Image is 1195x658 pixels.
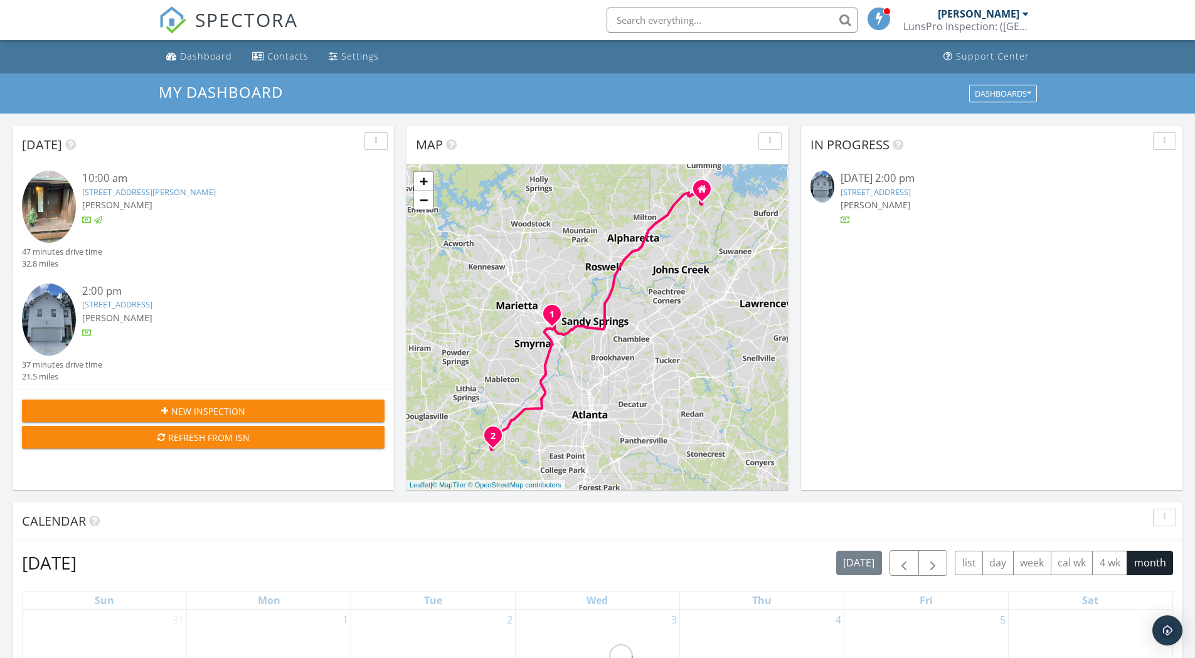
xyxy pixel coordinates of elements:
button: month [1127,551,1173,575]
a: Settings [324,45,384,68]
div: Refresh from ISN [32,431,374,444]
button: Previous month [890,550,919,576]
i: 1 [550,310,555,319]
h2: [DATE] [22,550,77,575]
a: [STREET_ADDRESS] [82,299,152,310]
button: 4 wk [1092,551,1127,575]
a: Zoom in [414,172,433,191]
div: [DATE] 2:00 pm [841,171,1143,186]
a: Zoom out [414,191,433,210]
span: [PERSON_NAME] [82,312,152,324]
span: New Inspection [171,405,245,418]
button: New Inspection [22,400,385,422]
a: Go to September 1, 2025 [340,610,351,630]
a: © MapTiler [432,481,466,489]
img: The Best Home Inspection Software - Spectora [159,6,186,34]
button: [DATE] [836,551,882,575]
span: My Dashboard [159,82,283,102]
a: Saturday [1080,592,1101,609]
a: Leaflet [410,481,430,489]
div: Settings [341,50,379,62]
span: [PERSON_NAME] [841,199,911,211]
span: Map [416,136,443,153]
div: 1664 Terrell Ridge Dr SE, Marietta, GA 30067 [552,314,560,321]
button: list [955,551,983,575]
div: | [406,480,565,491]
a: Go to September 6, 2025 [1162,610,1172,630]
a: 2:00 pm [STREET_ADDRESS] [PERSON_NAME] 37 minutes drive time 21.5 miles [22,284,385,383]
a: 10:00 am [STREET_ADDRESS][PERSON_NAME] [PERSON_NAME] 47 minutes drive time 32.8 miles [22,171,385,270]
div: 47 minutes drive time [22,246,102,258]
a: Go to August 31, 2025 [170,610,186,630]
button: Next month [918,550,948,576]
div: Contacts [267,50,309,62]
a: SPECTORA [159,17,298,43]
div: Open Intercom Messenger [1152,615,1182,645]
button: Dashboards [969,85,1037,102]
div: Support Center [956,50,1029,62]
a: [DATE] 2:00 pm [STREET_ADDRESS] [PERSON_NAME] [810,171,1173,226]
span: SPECTORA [195,6,298,33]
div: 10:00 am [82,171,354,186]
a: Go to September 4, 2025 [833,610,844,630]
a: Wednesday [584,592,610,609]
a: Support Center [938,45,1034,68]
button: day [982,551,1014,575]
a: [STREET_ADDRESS] [841,186,911,198]
i: 2 [491,432,496,441]
span: In Progress [810,136,890,153]
button: cal wk [1051,551,1093,575]
button: Refresh from ISN [22,426,385,448]
a: Go to September 2, 2025 [504,610,515,630]
div: 37 minutes drive time [22,359,102,371]
a: Contacts [247,45,314,68]
a: Sunday [92,592,117,609]
div: 2:00 pm [82,284,354,299]
div: Dashboards [975,89,1031,98]
a: [STREET_ADDRESS][PERSON_NAME] [82,186,216,198]
div: 32.8 miles [22,258,102,270]
a: © OpenStreetMap contributors [468,481,561,489]
a: Dashboard [161,45,237,68]
button: week [1013,551,1051,575]
div: 6446 Rosetta Dr #63, Atlanta, GA 30331 [493,435,501,443]
a: Tuesday [422,592,445,609]
input: Search everything... [607,8,858,33]
span: [DATE] [22,136,62,153]
img: 9556886%2Fcover_photos%2FDQqOAqvcb41WJbZkm3bN%2Fsmall.jpg [22,171,76,243]
div: [PERSON_NAME] [938,8,1019,20]
a: Go to September 5, 2025 [997,610,1008,630]
div: 21.5 miles [22,371,102,383]
span: [PERSON_NAME] [82,199,152,211]
img: 9532084%2Fcover_photos%2FLsYqEMJe5HdqjgsGLznq%2Fsmall.jpg [22,284,76,356]
span: Calendar [22,512,86,529]
div: LunsPro Inspection: (Atlanta) [903,20,1029,33]
a: Monday [255,592,283,609]
a: Thursday [750,592,774,609]
a: Friday [917,592,935,609]
div: 3952 Trammel Dr., Cumming GA 30041 [702,189,709,196]
div: Dashboard [180,50,232,62]
img: 9532084%2Fcover_photos%2FLsYqEMJe5HdqjgsGLznq%2Fsmall.jpg [810,171,834,203]
a: Go to September 3, 2025 [669,610,679,630]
